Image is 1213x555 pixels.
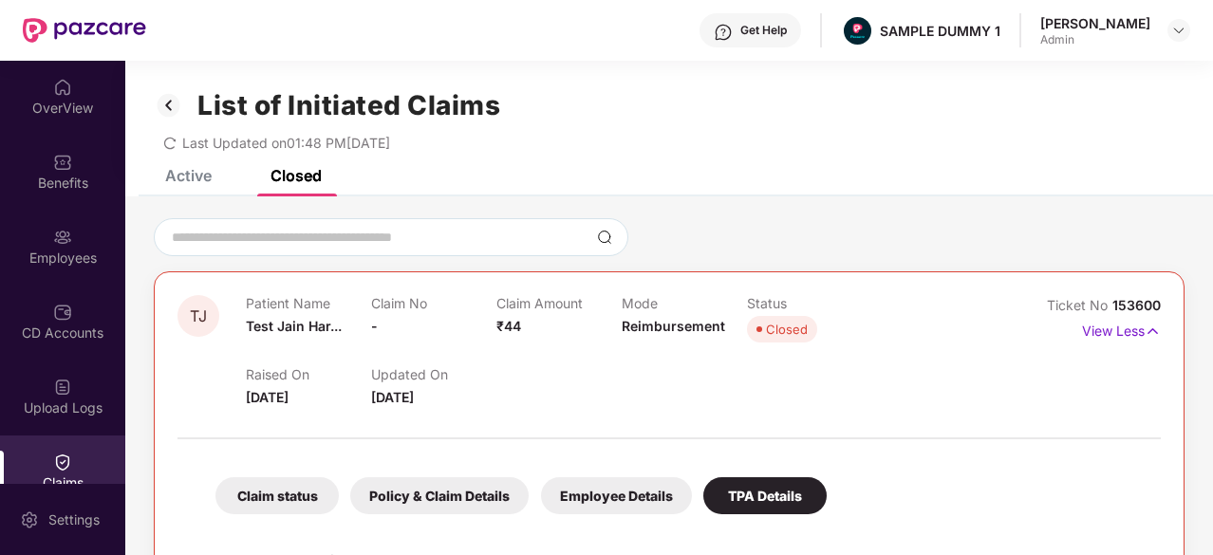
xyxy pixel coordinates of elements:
div: Claim status [215,477,339,514]
div: Settings [43,510,105,529]
img: svg+xml;base64,PHN2ZyBpZD0iQ0RfQWNjb3VudHMiIGRhdGEtbmFtZT0iQ0QgQWNjb3VudHMiIHhtbG5zPSJodHRwOi8vd3... [53,303,72,322]
p: View Less [1082,316,1161,342]
div: Closed [766,320,808,339]
img: svg+xml;base64,PHN2ZyBpZD0iQmVuZWZpdHMiIHhtbG5zPSJodHRwOi8vd3d3LnczLm9yZy8yMDAwL3N2ZyIgd2lkdGg9Ij... [53,153,72,172]
div: [PERSON_NAME] [1040,14,1150,32]
span: redo [163,135,177,151]
p: Status [747,295,872,311]
span: Ticket No [1047,297,1112,313]
img: svg+xml;base64,PHN2ZyBpZD0iQ2xhaW0iIHhtbG5zPSJodHRwOi8vd3d3LnczLm9yZy8yMDAwL3N2ZyIgd2lkdGg9IjIwIi... [53,453,72,472]
img: svg+xml;base64,PHN2ZyBpZD0iU2VhcmNoLTMyeDMyIiB4bWxucz0iaHR0cDovL3d3dy53My5vcmcvMjAwMC9zdmciIHdpZH... [597,230,612,245]
span: - [371,318,378,334]
span: Test Jain Har... [246,318,342,334]
img: svg+xml;base64,PHN2ZyBpZD0iSGVscC0zMngzMiIgeG1sbnM9Imh0dHA6Ly93d3cudzMub3JnLzIwMDAvc3ZnIiB3aWR0aD... [714,23,733,42]
img: svg+xml;base64,PHN2ZyBpZD0iVXBsb2FkX0xvZ3MiIGRhdGEtbmFtZT0iVXBsb2FkIExvZ3MiIHhtbG5zPSJodHRwOi8vd3... [53,378,72,397]
span: [DATE] [246,389,289,405]
div: Closed [271,166,322,185]
span: Reimbursement [622,318,725,334]
div: Employee Details [541,477,692,514]
div: TPA Details [703,477,827,514]
span: TJ [190,308,207,324]
img: svg+xml;base64,PHN2ZyBpZD0iU2V0dGluZy0yMHgyMCIgeG1sbnM9Imh0dHA6Ly93d3cudzMub3JnLzIwMDAvc3ZnIiB3aW... [20,510,39,529]
div: Get Help [740,23,787,38]
img: Pazcare_Alternative_logo-01-01.png [844,17,871,45]
div: SAMPLE DUMMY 1 [880,22,1000,40]
img: svg+xml;base64,PHN2ZyBpZD0iRHJvcGRvd24tMzJ4MzIiIHhtbG5zPSJodHRwOi8vd3d3LnczLm9yZy8yMDAwL3N2ZyIgd2... [1171,23,1186,38]
div: Admin [1040,32,1150,47]
p: Claim Amount [496,295,622,311]
h1: List of Initiated Claims [197,89,500,121]
p: Updated On [371,366,496,382]
div: Active [165,166,212,185]
img: svg+xml;base64,PHN2ZyBpZD0iRW1wbG95ZWVzIiB4bWxucz0iaHR0cDovL3d3dy53My5vcmcvMjAwMC9zdmciIHdpZHRoPS... [53,228,72,247]
p: Claim No [371,295,496,311]
div: Policy & Claim Details [350,477,529,514]
span: Last Updated on 01:48 PM[DATE] [182,135,390,151]
span: [DATE] [371,389,414,405]
span: 153600 [1112,297,1161,313]
img: New Pazcare Logo [23,18,146,43]
img: svg+xml;base64,PHN2ZyBpZD0iSG9tZSIgeG1sbnM9Imh0dHA6Ly93d3cudzMub3JnLzIwMDAvc3ZnIiB3aWR0aD0iMjAiIG... [53,78,72,97]
p: Mode [622,295,747,311]
span: ₹44 [496,318,521,334]
img: svg+xml;base64,PHN2ZyB4bWxucz0iaHR0cDovL3d3dy53My5vcmcvMjAwMC9zdmciIHdpZHRoPSIxNyIgaGVpZ2h0PSIxNy... [1145,321,1161,342]
p: Patient Name [246,295,371,311]
p: Raised On [246,366,371,382]
img: svg+xml;base64,PHN2ZyB3aWR0aD0iMzIiIGhlaWdodD0iMzIiIHZpZXdCb3g9IjAgMCAzMiAzMiIgZmlsbD0ibm9uZSIgeG... [154,89,184,121]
